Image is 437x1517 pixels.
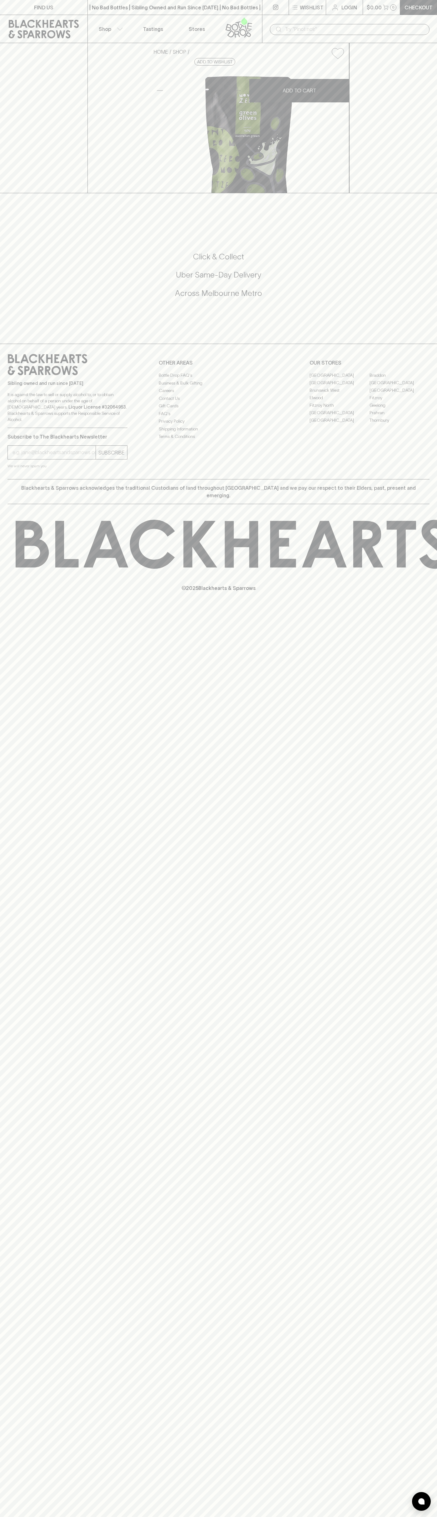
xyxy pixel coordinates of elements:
[159,359,279,366] p: OTHER AREAS
[310,401,370,409] a: Fitzroy North
[370,386,430,394] a: [GEOGRAPHIC_DATA]
[310,359,430,366] p: OUR STORES
[12,448,96,458] input: e.g. jane@blackheartsandsparrows.com.au
[370,394,430,401] a: Fitzroy
[88,15,132,43] button: Shop
[392,6,395,9] p: 0
[285,24,425,34] input: Try "Pinot noir"
[7,391,127,423] p: It is against the law to sell or supply alcohol to, or to obtain alcohol on behalf of a person un...
[34,4,53,11] p: FIND US
[310,379,370,386] a: [GEOGRAPHIC_DATA]
[310,409,370,416] a: [GEOGRAPHIC_DATA]
[194,58,235,66] button: Add to wishlist
[418,1498,425,1505] img: bubble-icon
[98,449,125,456] p: SUBSCRIBE
[154,49,168,55] a: HOME
[7,252,430,262] h5: Click & Collect
[405,4,433,11] p: Checkout
[370,409,430,416] a: Prahran
[159,425,279,433] a: Shipping Information
[341,4,357,11] p: Login
[370,416,430,424] a: Thornbury
[329,46,346,61] button: Add to wishlist
[283,87,316,94] p: ADD TO CART
[12,484,425,499] p: Blackhearts & Sparrows acknowledges the traditional Custodians of land throughout [GEOGRAPHIC_DAT...
[310,386,370,394] a: Brunswick West
[143,25,163,33] p: Tastings
[159,418,279,425] a: Privacy Policy
[159,402,279,410] a: Gift Cards
[300,4,324,11] p: Wishlist
[310,394,370,401] a: Elwood
[370,371,430,379] a: Braddon
[159,433,279,440] a: Terms & Conditions
[7,227,430,331] div: Call to action block
[249,79,349,102] button: ADD TO CART
[310,371,370,379] a: [GEOGRAPHIC_DATA]
[159,379,279,387] a: Business & Bulk Gifting
[149,64,349,193] img: 25865.png
[7,288,430,298] h5: Across Melbourne Metro
[189,25,205,33] p: Stores
[68,405,126,410] strong: Liquor License #32064953
[310,416,370,424] a: [GEOGRAPHIC_DATA]
[7,433,127,440] p: Subscribe to The Blackhearts Newsletter
[370,379,430,386] a: [GEOGRAPHIC_DATA]
[7,463,127,469] p: We will never spam you
[159,410,279,417] a: FAQ's
[131,15,175,43] a: Tastings
[99,25,111,33] p: Shop
[159,372,279,379] a: Bottle Drop FAQ's
[96,446,127,459] button: SUBSCRIBE
[7,270,430,280] h5: Uber Same-Day Delivery
[367,4,382,11] p: $0.00
[175,15,219,43] a: Stores
[370,401,430,409] a: Geelong
[159,395,279,402] a: Contact Us
[173,49,186,55] a: SHOP
[7,380,127,386] p: Sibling owned and run since [DATE]
[159,387,279,395] a: Careers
